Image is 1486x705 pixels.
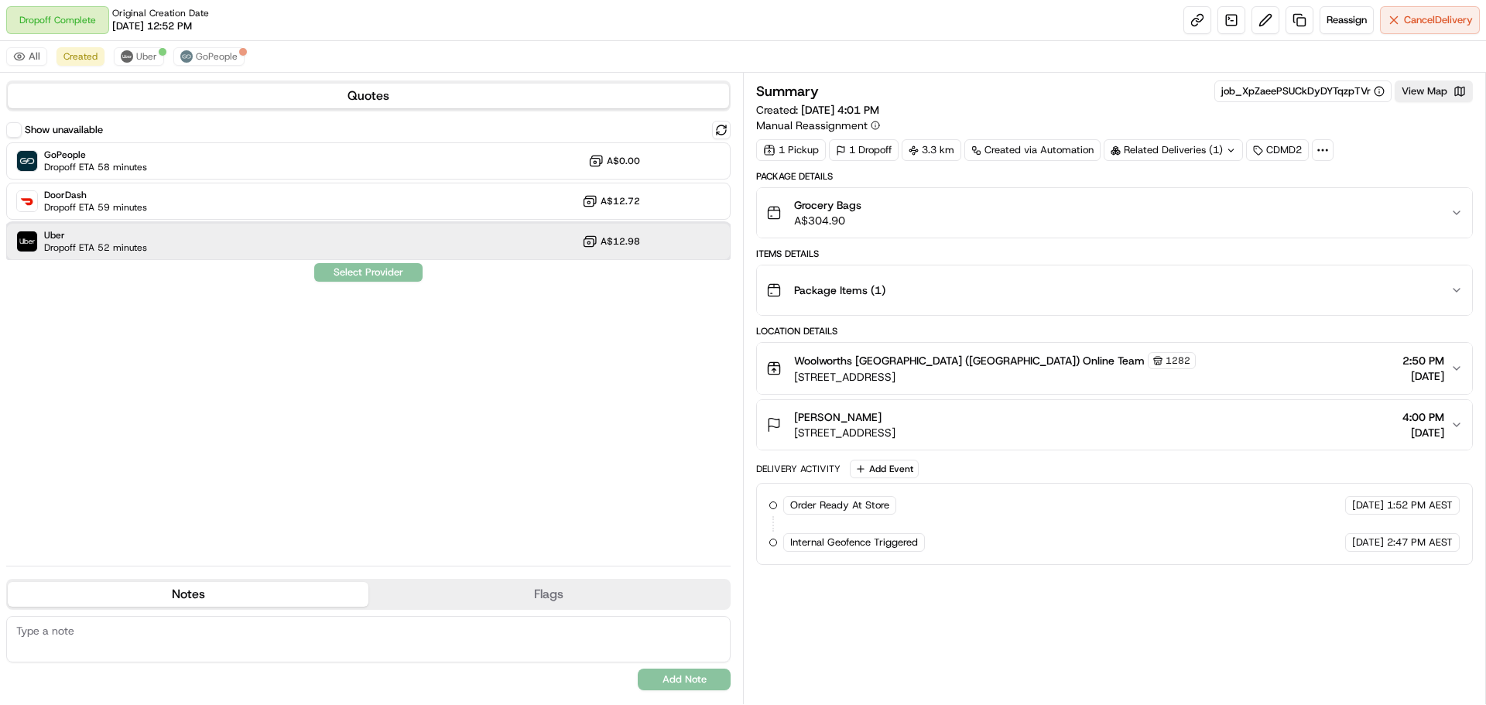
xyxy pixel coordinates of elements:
img: uber-new-logo.jpeg [121,50,133,63]
span: GoPeople [196,50,238,63]
span: Created: [756,102,879,118]
span: [DATE] [1352,498,1384,512]
img: gopeople_logo.png [180,50,193,63]
button: Add Event [850,460,919,478]
img: 1736555255976-a54dd68f-1ca7-489b-9aae-adbdc363a1c4 [15,148,43,176]
img: Uber [17,231,37,252]
div: CDMD2 [1246,139,1309,161]
img: Nash [15,15,46,46]
button: Reassign [1320,6,1374,34]
img: GoPeople [17,151,37,171]
span: DoorDash [44,189,147,201]
span: [DATE] [1352,536,1384,549]
p: Welcome 👋 [15,62,282,87]
div: 1 Pickup [756,139,826,161]
button: A$12.72 [582,193,640,209]
button: View Map [1395,80,1473,102]
span: A$0.00 [607,155,640,167]
button: A$12.98 [582,234,640,249]
span: 4:00 PM [1402,409,1444,425]
span: A$304.90 [794,213,861,228]
span: [DATE] [1402,425,1444,440]
div: 📗 [15,226,28,238]
button: GoPeople [173,47,245,66]
div: Start new chat [53,148,254,163]
span: Dropoff ETA 52 minutes [44,241,147,254]
span: API Documentation [146,224,248,240]
span: Package Items ( 1 ) [794,282,885,298]
span: 2:47 PM AEST [1387,536,1453,549]
button: Start new chat [263,152,282,171]
span: Reassign [1327,13,1367,27]
button: Notes [8,582,368,607]
div: 💻 [131,226,143,238]
span: Grocery Bags [794,197,861,213]
div: Delivery Activity [756,463,841,475]
span: Dropoff ETA 59 minutes [44,201,147,214]
span: 2:50 PM [1402,353,1444,368]
span: A$12.98 [601,235,640,248]
span: A$12.72 [601,195,640,207]
span: GoPeople [44,149,147,161]
span: Woolworths [GEOGRAPHIC_DATA] ([GEOGRAPHIC_DATA]) Online Team [794,353,1145,368]
button: Quotes [8,84,729,108]
span: [DATE] [1402,368,1444,384]
h3: Summary [756,84,819,98]
button: Uber [114,47,164,66]
button: All [6,47,47,66]
span: [STREET_ADDRESS] [794,369,1196,385]
button: Created [56,47,104,66]
button: CancelDelivery [1380,6,1480,34]
button: Flags [368,582,729,607]
a: 💻API Documentation [125,218,255,246]
div: 3.3 km [902,139,961,161]
button: Manual Reassignment [756,118,880,133]
button: Woolworths [GEOGRAPHIC_DATA] ([GEOGRAPHIC_DATA]) Online Team1282[STREET_ADDRESS]2:50 PM[DATE] [757,343,1472,394]
button: job_XpZaeePSUCkDyDYTqzpTVr [1221,84,1385,98]
span: Created [63,50,98,63]
a: 📗Knowledge Base [9,218,125,246]
span: 1282 [1166,354,1190,367]
span: Uber [44,229,147,241]
span: Knowledge Base [31,224,118,240]
span: Dropoff ETA 58 minutes [44,161,147,173]
span: Manual Reassignment [756,118,868,133]
div: Location Details [756,325,1473,337]
div: Related Deliveries (1) [1104,139,1243,161]
button: Package Items (1) [757,265,1472,315]
span: Cancel Delivery [1404,13,1473,27]
img: DoorDash [17,191,37,211]
span: Order Ready At Store [790,498,889,512]
span: 1:52 PM AEST [1387,498,1453,512]
span: [DATE] 12:52 PM [112,19,192,33]
div: Items Details [756,248,1473,260]
div: 1 Dropoff [829,139,899,161]
span: [DATE] 4:01 PM [801,103,879,117]
label: Show unavailable [25,123,103,137]
span: Pylon [154,262,187,274]
button: Grocery BagsA$304.90 [757,188,1472,238]
a: Created via Automation [964,139,1101,161]
button: [PERSON_NAME][STREET_ADDRESS]4:00 PM[DATE] [757,400,1472,450]
div: Package Details [756,170,1473,183]
span: Original Creation Date [112,7,209,19]
span: [STREET_ADDRESS] [794,425,895,440]
span: Uber [136,50,157,63]
div: We're available if you need us! [53,163,196,176]
button: A$0.00 [588,153,640,169]
span: Internal Geofence Triggered [790,536,918,549]
input: Got a question? Start typing here... [40,100,279,116]
a: Powered byPylon [109,262,187,274]
span: [PERSON_NAME] [794,409,882,425]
